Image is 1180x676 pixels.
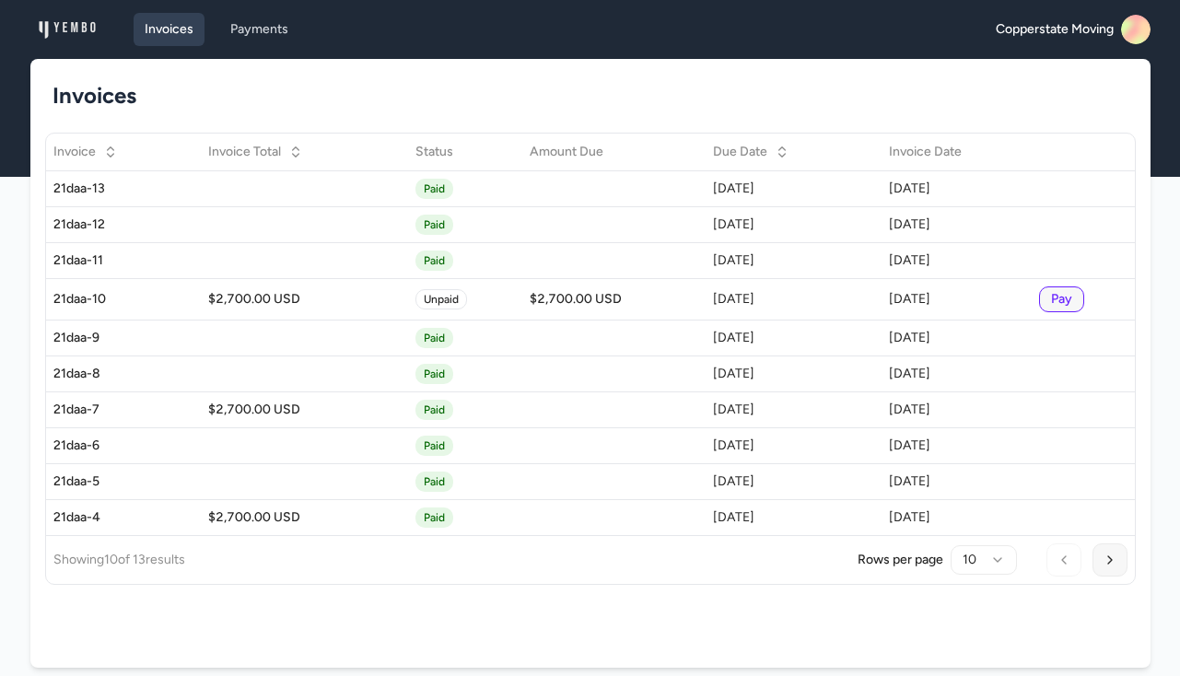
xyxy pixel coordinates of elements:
span: Paid [415,179,453,199]
div: $2,700.00 USD [208,508,401,527]
div: [DATE] [713,365,874,383]
div: [DATE] [713,251,874,270]
div: 21daa-6 [53,437,193,455]
button: Invoice Total [197,137,314,167]
span: Paid [415,472,453,492]
div: 21daa-7 [53,401,193,419]
div: [DATE] [889,508,1024,527]
button: Due Date [702,137,800,167]
div: $2,700.00 USD [208,401,401,419]
span: Paid [415,400,453,420]
button: Pay [1039,286,1084,312]
div: $2,700.00 USD [208,290,401,309]
div: [DATE] [713,329,874,347]
span: Paid [415,215,453,235]
div: 21daa-9 [53,329,193,347]
img: logo_1739579967.png [38,15,97,44]
span: Paid [415,251,453,271]
div: [DATE] [889,180,1024,198]
div: [DATE] [889,251,1024,270]
span: Paid [415,364,453,384]
span: Invoice [53,143,96,161]
span: Paid [415,507,453,528]
div: 21daa-8 [53,365,193,383]
th: Amount Due [522,134,706,170]
div: [DATE] [889,437,1024,455]
div: [DATE] [713,437,874,455]
span: Paid [415,436,453,456]
div: [DATE] [889,365,1024,383]
span: Due Date [713,143,767,161]
button: Invoice [42,137,129,167]
a: Invoices [134,13,204,46]
th: Status [408,134,522,170]
div: [DATE] [713,290,874,309]
div: [DATE] [889,401,1024,419]
div: [DATE] [889,290,1024,309]
div: $2,700.00 USD [530,290,698,309]
div: [DATE] [889,472,1024,491]
div: [DATE] [713,508,874,527]
p: Showing 10 of 13 results [53,551,185,569]
div: [DATE] [713,472,874,491]
div: 21daa-10 [53,290,193,309]
a: Payments [219,13,299,46]
th: Invoice Date [882,134,1032,170]
div: 21daa-13 [53,180,193,198]
div: [DATE] [889,329,1024,347]
h1: Invoices [53,81,1114,111]
div: 21daa-4 [53,508,193,527]
div: 21daa-12 [53,216,193,234]
a: Copperstate Moving [996,15,1151,44]
div: [DATE] [713,216,874,234]
span: Invoice Total [208,143,281,161]
div: [DATE] [889,216,1024,234]
div: [DATE] [713,180,874,198]
span: Paid [415,328,453,348]
span: Copperstate Moving [996,20,1114,39]
div: [DATE] [713,401,874,419]
div: 21daa-11 [53,251,193,270]
div: 21daa-5 [53,472,193,491]
p: Rows per page [858,551,943,569]
span: Unpaid [415,289,467,309]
